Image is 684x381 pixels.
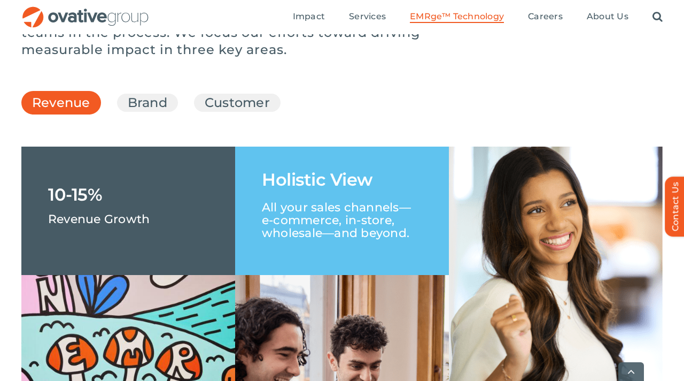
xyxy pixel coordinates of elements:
[262,188,422,240] p: All your sales channels—e-commerce, in-store, wholesale—and beyond.
[528,11,563,22] span: Careers
[528,11,563,23] a: Careers
[349,11,386,22] span: Services
[21,88,663,117] ul: Post Filters
[587,11,628,23] a: About Us
[410,11,504,23] a: EMRge™ Technology
[652,11,663,23] a: Search
[32,94,90,117] a: Revenue
[349,11,386,23] a: Services
[293,11,325,22] span: Impact
[48,203,150,225] p: Revenue Growth
[587,11,628,22] span: About Us
[410,11,504,22] span: EMRge™ Technology
[293,11,325,23] a: Impact
[262,171,372,188] h1: Holistic View
[205,94,270,112] a: Customer
[21,5,150,16] a: OG_Full_horizontal_RGB
[48,186,102,203] h1: 10-15%
[128,94,167,112] a: Brand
